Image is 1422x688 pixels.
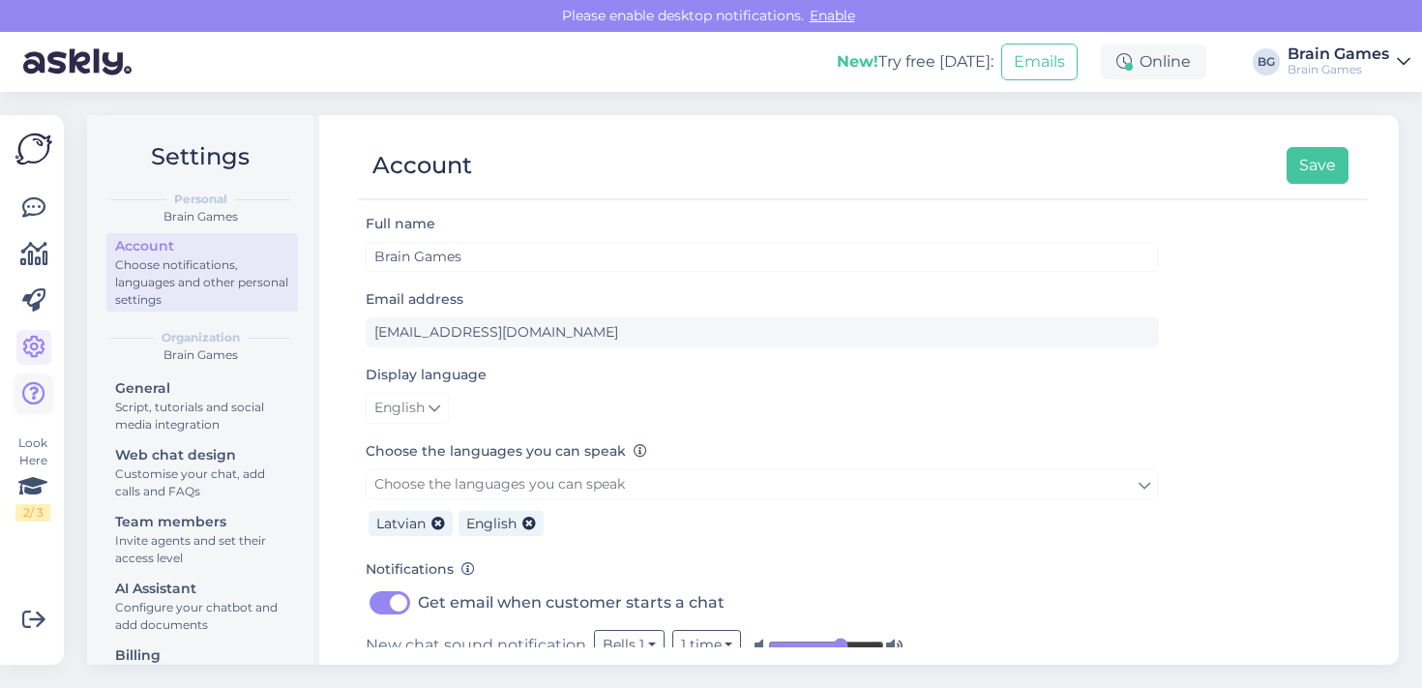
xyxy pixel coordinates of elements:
label: Full name [366,214,435,234]
button: Emails [1001,44,1078,80]
span: Choose the languages you can speak [374,475,625,493]
div: BG [1253,48,1280,75]
div: General [115,378,289,399]
div: Brain Games [103,346,298,364]
span: English [374,398,425,419]
div: Account [115,236,289,256]
div: Try free [DATE]: [837,50,993,74]
a: Choose the languages you can speak [366,469,1159,499]
div: Online [1101,45,1206,79]
a: Brain GamesBrain Games [1288,46,1410,77]
div: Team members [115,512,289,532]
input: Enter email [366,317,1159,347]
span: Enable [804,7,861,24]
button: 1 time [672,630,742,660]
a: GeneralScript, tutorials and social media integration [106,375,298,436]
a: Team membersInvite agents and set their access level [106,509,298,570]
button: Bells 1 [594,630,665,660]
div: Invite agents and set their access level [115,532,289,567]
div: Account [372,147,472,184]
div: AI Assistant [115,579,289,599]
label: Choose the languages you can speak [366,441,647,462]
div: 2 / 3 [15,504,50,522]
div: Customise your chat, add calls and FAQs [115,465,289,500]
b: Organization [162,329,240,346]
input: Enter name [366,242,1159,272]
div: Web chat design [115,445,289,465]
div: New chat sound notification [366,630,1159,660]
div: Billing [115,645,289,666]
div: Brain Games [1288,62,1389,77]
b: Personal [174,191,227,208]
span: English [466,515,517,532]
label: Display language [366,365,487,385]
div: Brain Games [103,208,298,225]
a: Web chat designCustomise your chat, add calls and FAQs [106,442,298,503]
div: Script, tutorials and social media integration [115,399,289,434]
h2: Settings [103,138,298,175]
div: Choose notifications, languages and other personal settings [115,256,289,309]
div: Configure your chatbot and add documents [115,599,289,634]
a: AI AssistantConfigure your chatbot and add documents [106,576,298,637]
span: Latvian [376,515,426,532]
a: AccountChoose notifications, languages and other personal settings [106,233,298,312]
div: Look Here [15,434,50,522]
label: Email address [366,289,463,310]
div: Brain Games [1288,46,1389,62]
label: Get email when customer starts a chat [418,587,725,618]
a: English [366,393,449,424]
b: New! [837,52,878,71]
button: Save [1287,147,1348,184]
img: Askly Logo [15,131,52,167]
label: Notifications [366,559,475,580]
